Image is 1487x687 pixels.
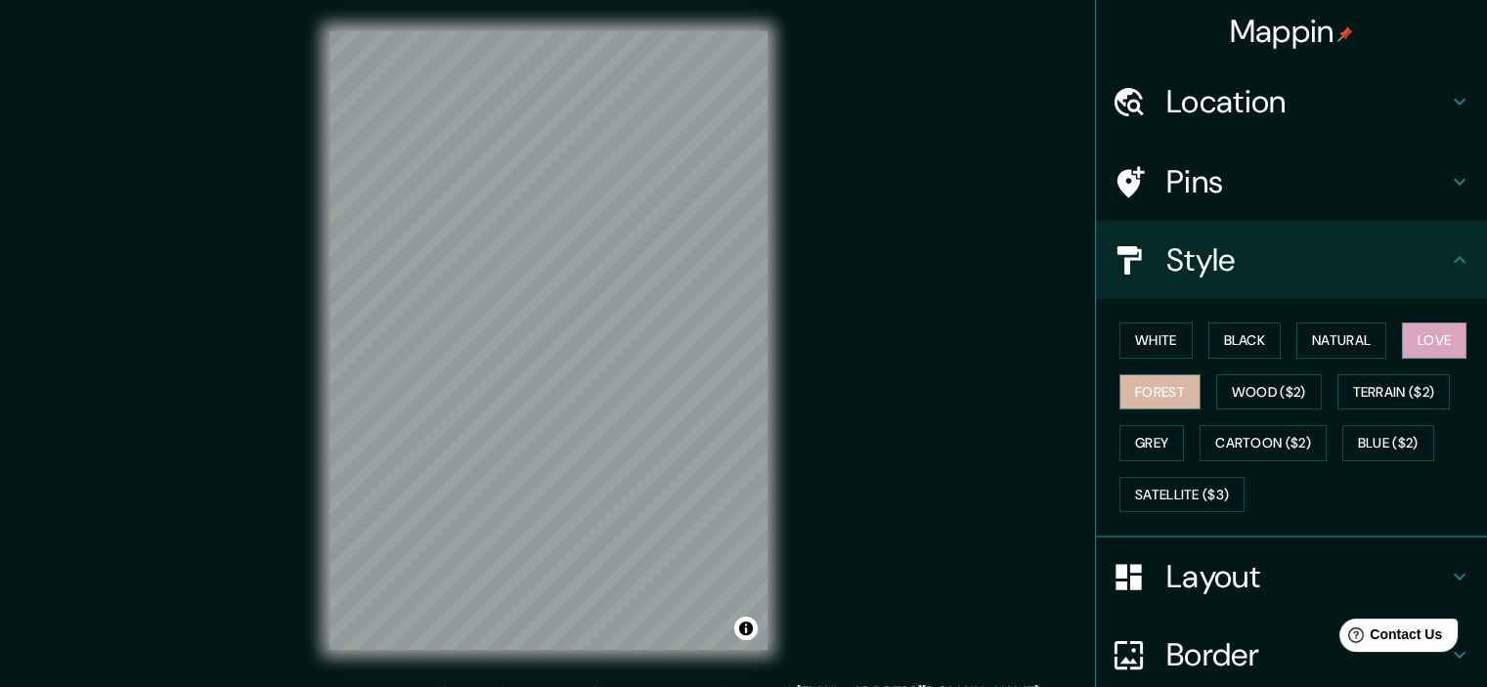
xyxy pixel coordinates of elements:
button: Cartoon ($2) [1200,425,1327,461]
button: White [1119,322,1193,359]
button: Blue ($2) [1342,425,1434,461]
button: Forest [1119,374,1201,410]
h4: Pins [1166,162,1448,201]
button: Love [1402,322,1466,359]
h4: Layout [1166,557,1448,596]
button: Toggle attribution [734,617,758,640]
h4: Border [1166,635,1448,674]
img: pin-icon.png [1337,26,1353,42]
button: Natural [1296,322,1386,359]
button: Wood ($2) [1216,374,1322,410]
div: Location [1096,63,1487,141]
h4: Mappin [1230,12,1354,51]
button: Terrain ($2) [1337,374,1451,410]
h4: Style [1166,240,1448,279]
div: Layout [1096,537,1487,616]
canvas: Map [329,31,767,650]
button: Grey [1119,425,1184,461]
button: Satellite ($3) [1119,477,1245,513]
h4: Location [1166,82,1448,121]
div: Pins [1096,143,1487,221]
iframe: Help widget launcher [1313,611,1465,666]
button: Black [1208,322,1282,359]
div: Style [1096,221,1487,299]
